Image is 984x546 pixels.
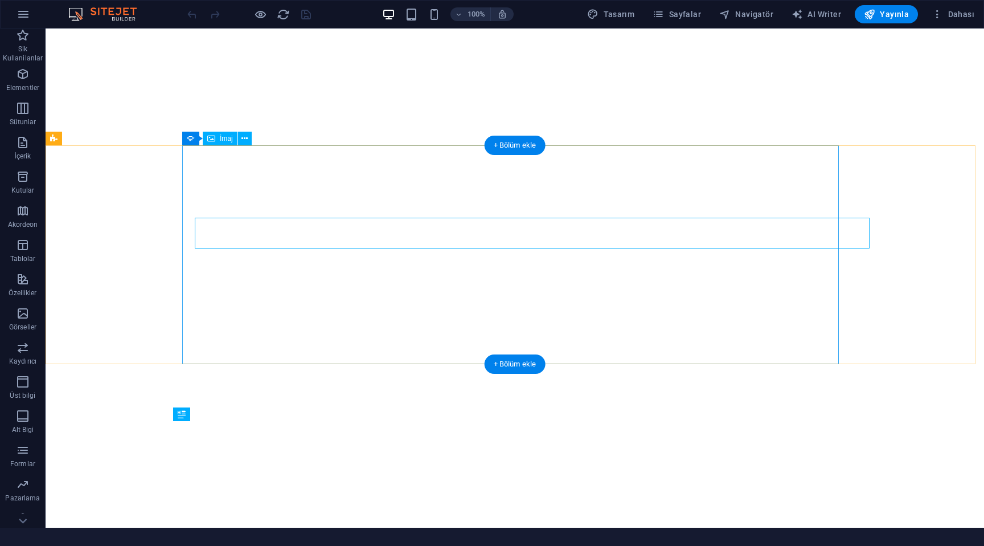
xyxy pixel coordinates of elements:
span: Sayfalar [653,9,701,20]
p: Kutular [11,186,35,195]
span: İmaj [220,135,233,142]
div: + Bölüm ekle [485,355,546,374]
span: Yayınla [864,9,909,20]
h6: 100% [468,7,486,21]
p: Alt Bigi [12,425,34,434]
span: Navigatör [719,9,773,20]
div: + Bölüm ekle [485,136,546,155]
div: Tasarım (Ctrl+Alt+Y) [583,5,639,23]
p: Elementler [6,83,39,92]
p: Pazarlama [5,494,40,503]
img: Editor Logo [65,7,151,21]
p: Kaydırıcı [9,357,36,366]
button: AI Writer [787,5,846,23]
span: Dahası [932,9,974,20]
span: AI Writer [792,9,841,20]
button: Navigatör [715,5,778,23]
p: Üst bilgi [10,391,35,400]
button: 100% [450,7,491,21]
p: Tablolar [10,254,36,263]
i: Sayfayı yeniden yükleyin [277,8,290,21]
button: reload [276,7,290,21]
span: Tasarım [587,9,634,20]
p: Özellikler [9,288,36,298]
p: Formlar [10,459,35,468]
i: Yeniden boyutlandırmada yakınlaştırma düzeyini seçilen cihaza uyacak şekilde otomatik olarak ayarla. [497,9,507,19]
button: Yayınla [855,5,918,23]
button: Sayfalar [648,5,706,23]
p: Akordeon [8,220,38,229]
button: Dahası [927,5,979,23]
button: Ön izleme modundan çıkıp düzenlemeye devam etmek için buraya tıklayın [253,7,267,21]
p: İçerik [14,152,31,161]
p: Sütunlar [10,117,36,127]
button: Tasarım [583,5,639,23]
p: Görseller [9,323,36,332]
